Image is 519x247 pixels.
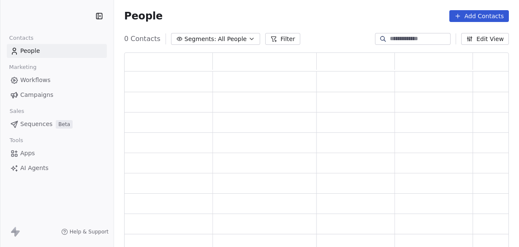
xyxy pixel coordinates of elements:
[7,88,107,102] a: Campaigns
[7,146,107,160] a: Apps
[61,228,109,235] a: Help & Support
[265,33,300,45] button: Filter
[20,76,51,85] span: Workflows
[5,61,40,74] span: Marketing
[70,228,109,235] span: Help & Support
[20,91,53,99] span: Campaigns
[7,44,107,58] a: People
[218,35,247,44] span: All People
[20,164,49,173] span: AI Agents
[124,34,160,44] span: 0 Contacts
[124,10,163,22] span: People
[20,47,40,55] span: People
[20,149,35,158] span: Apps
[6,105,28,118] span: Sales
[56,120,73,129] span: Beta
[6,134,27,147] span: Tools
[449,10,509,22] button: Add Contacts
[185,35,216,44] span: Segments:
[7,73,107,87] a: Workflows
[461,33,509,45] button: Edit View
[7,161,107,175] a: AI Agents
[7,117,107,131] a: SequencesBeta
[5,32,37,44] span: Contacts
[20,120,52,129] span: Sequences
